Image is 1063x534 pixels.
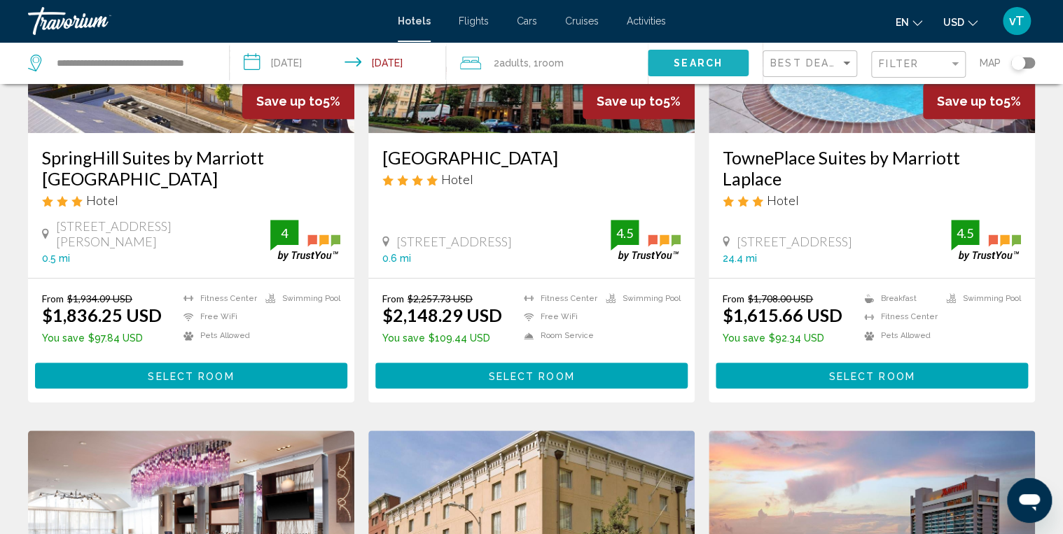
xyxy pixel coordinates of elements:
span: You save [382,332,425,344]
img: trustyou-badge.svg [951,220,1021,261]
div: 3 star Hotel [723,192,1021,208]
span: Save up to [256,94,323,108]
p: $92.34 USD [723,332,842,344]
li: Swimming Pool [599,293,681,304]
span: Filter [879,58,919,69]
button: Change currency [943,12,978,32]
a: Select Room [375,366,688,381]
ins: $2,148.29 USD [382,304,502,325]
ins: $1,615.66 USD [723,304,842,325]
span: 0.6 mi [382,253,411,264]
a: Cruises [565,15,599,27]
button: Select Room [375,363,688,388]
a: Select Room [716,366,1028,381]
img: trustyou-badge.svg [270,220,340,261]
a: TownePlace Suites by Marriott Laplace [723,147,1021,189]
span: Save up to [597,94,663,108]
span: Search [674,58,723,69]
button: Travelers: 2 adults, 0 children [446,42,648,84]
ins: $1,836.25 USD [42,304,162,325]
span: 24.4 mi [723,253,757,264]
span: USD [943,17,964,28]
span: Hotel [767,192,799,208]
div: 4.5 [951,225,979,241]
div: 4 [270,225,298,241]
span: Hotel [441,171,473,187]
a: Activities [627,15,666,27]
del: $1,934.09 USD [67,293,132,304]
img: trustyou-badge.svg [611,220,681,261]
button: Search [648,50,749,76]
div: 5% [583,83,695,119]
span: Select Room [828,370,915,381]
button: User Menu [999,6,1035,36]
iframe: Button to launch messaging window [1007,478,1052,523]
a: [GEOGRAPHIC_DATA] [382,147,681,168]
span: Select Room [148,370,234,381]
div: 4.5 [611,225,639,241]
button: Filter [871,50,966,79]
a: Hotels [398,15,431,27]
span: vT [1009,14,1024,28]
span: Hotel [86,192,118,208]
span: You save [723,332,765,344]
div: 5% [242,83,354,119]
li: Swimming Pool [939,293,1021,304]
a: Cars [517,15,537,27]
span: Select Room [488,370,574,381]
span: [STREET_ADDRESS][PERSON_NAME] [56,218,270,249]
li: Fitness Center [857,311,939,323]
li: Pets Allowed [857,330,939,342]
p: $109.44 USD [382,332,502,344]
span: 0.5 mi [42,253,70,264]
button: Select Room [716,363,1028,388]
button: Check-in date: Feb 13, 2026 Check-out date: Feb 18, 2026 [230,42,445,84]
a: Travorium [28,7,384,35]
span: From [723,293,744,304]
a: Select Room [35,366,347,381]
button: Toggle map [1001,57,1035,69]
span: 2 [494,53,529,73]
span: You save [42,332,85,344]
span: From [42,293,64,304]
mat-select: Sort by [770,58,853,70]
p: $97.84 USD [42,332,162,344]
li: Pets Allowed [176,330,258,342]
del: $1,708.00 USD [748,293,813,304]
div: 4 star Hotel [382,171,681,187]
span: Save up to [937,94,1003,108]
button: Select Room [35,363,347,388]
li: Fitness Center [517,293,599,304]
span: Map [980,53,1001,73]
span: [STREET_ADDRESS] [737,234,852,249]
a: Flights [459,15,489,27]
li: Free WiFi [176,311,258,323]
li: Free WiFi [517,311,599,323]
span: Adults [499,57,529,69]
li: Fitness Center [176,293,258,304]
li: Room Service [517,330,599,342]
span: , 1 [529,53,564,73]
li: Breakfast [857,293,939,304]
div: 3 star Hotel [42,192,340,208]
span: Best Deals [770,57,844,69]
span: [STREET_ADDRESS] [396,234,512,249]
button: Change language [896,12,922,32]
a: SpringHill Suites by Marriott [GEOGRAPHIC_DATA] [42,147,340,189]
li: Swimming Pool [258,293,340,304]
span: From [382,293,404,304]
span: en [896,17,909,28]
del: $2,257.73 USD [408,293,473,304]
div: 5% [923,83,1035,119]
span: Room [539,57,564,69]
